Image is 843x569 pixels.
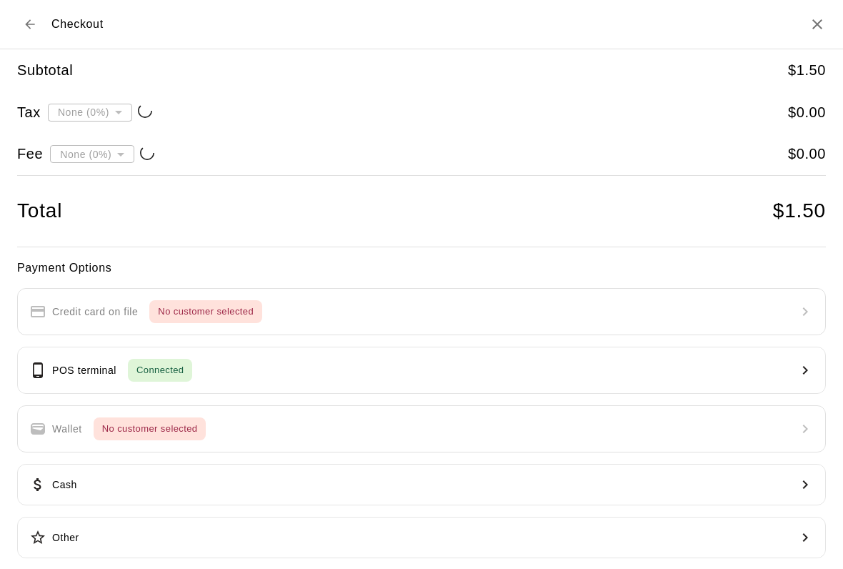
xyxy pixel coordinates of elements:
span: Connected [128,362,192,379]
h4: $ 1.50 [773,199,826,224]
h5: $ 0.00 [788,103,826,122]
div: Checkout [17,11,104,37]
p: Other [52,530,79,545]
h6: Payment Options [17,259,826,277]
p: Cash [52,478,77,493]
div: None (0%) [50,141,134,167]
h5: Fee [17,144,43,164]
div: None (0%) [48,99,132,125]
h5: Subtotal [17,61,73,80]
button: Back to cart [17,11,43,37]
h4: Total [17,199,62,224]
button: Other [17,517,826,558]
button: Cash [17,464,826,505]
button: POS terminalConnected [17,347,826,394]
h5: Tax [17,103,41,122]
h5: $ 0.00 [788,144,826,164]
p: POS terminal [52,363,116,378]
h5: $ 1.50 [788,61,826,80]
button: Close [809,16,826,33]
